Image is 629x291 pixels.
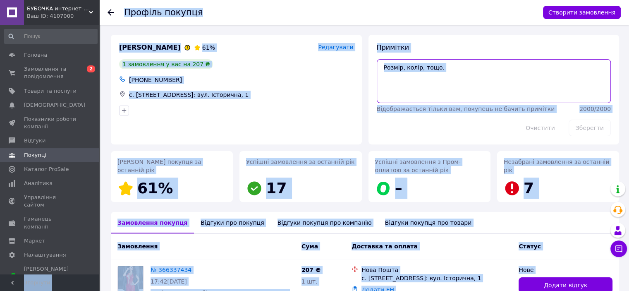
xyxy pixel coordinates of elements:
[395,180,402,197] span: –
[246,159,354,165] span: Успішні замовлення за останній рік
[24,137,45,144] span: Відгуки
[108,8,114,17] div: Повернутися назад
[151,267,191,273] a: № 366337434
[375,159,461,173] span: Успішні замовлення з Пром-оплатою за останній рік
[271,212,378,233] div: Відгуки покупця про компанію
[27,5,89,12] span: БУБОЧКА интернет-магазин
[24,115,77,130] span: Показники роботи компанії
[504,159,610,173] span: Незабрані замовлення за останній рік
[111,212,194,233] div: Замовлення покупця
[361,266,512,274] div: Нова Пошта
[24,101,85,109] span: [DEMOGRAPHIC_DATA]
[24,180,53,187] span: Аналітика
[544,281,587,289] span: Додати відгук
[194,212,270,233] div: Відгуки про покупця
[24,166,69,173] span: Каталог ProSale
[301,278,318,285] span: 1 шт.
[301,243,318,250] span: Cума
[27,12,99,20] div: Ваш ID: 4107000
[377,43,409,51] span: Примітки
[87,65,95,72] span: 2
[352,243,418,250] span: Доставка та оплата
[24,237,45,245] span: Маркет
[24,265,77,288] span: [PERSON_NAME] та рахунки
[127,89,355,101] div: с. [STREET_ADDRESS]: вул. Історична, 1
[519,243,541,250] span: Статус
[266,180,287,197] span: 17
[127,74,355,86] div: [PHONE_NUMBER]
[4,29,98,44] input: Пошук
[24,152,46,159] span: Покупці
[543,6,621,19] button: Створити замовлення
[117,159,201,173] span: [PERSON_NAME] покупця за останній рік
[519,266,612,274] div: Нове
[151,278,187,285] span: 17:42[DATE]
[318,44,353,51] span: Редагувати
[301,267,320,273] span: 207 ₴
[377,106,555,112] span: Відображається тільки вам, покупець не бачить примітки
[24,65,77,80] span: Замовлення та повідомлення
[119,59,213,69] div: 1 замовлення у вас на 207 ₴
[524,180,534,197] span: 7
[124,7,203,17] h1: Профіль покупця
[378,212,478,233] div: Відгуки покупця про товари
[137,180,173,197] span: 61%
[202,44,215,51] span: 61%
[24,251,66,259] span: Налаштування
[24,194,77,209] span: Управління сайтом
[361,274,512,282] div: с. [STREET_ADDRESS]: вул. Історична, 1
[117,243,158,250] span: Замовлення
[24,51,47,59] span: Головна
[119,43,181,53] span: [PERSON_NAME]
[579,106,611,112] span: 2000 / 2000
[24,215,77,230] span: Гаманець компанії
[24,87,77,95] span: Товари та послуги
[610,240,627,257] button: Чат з покупцем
